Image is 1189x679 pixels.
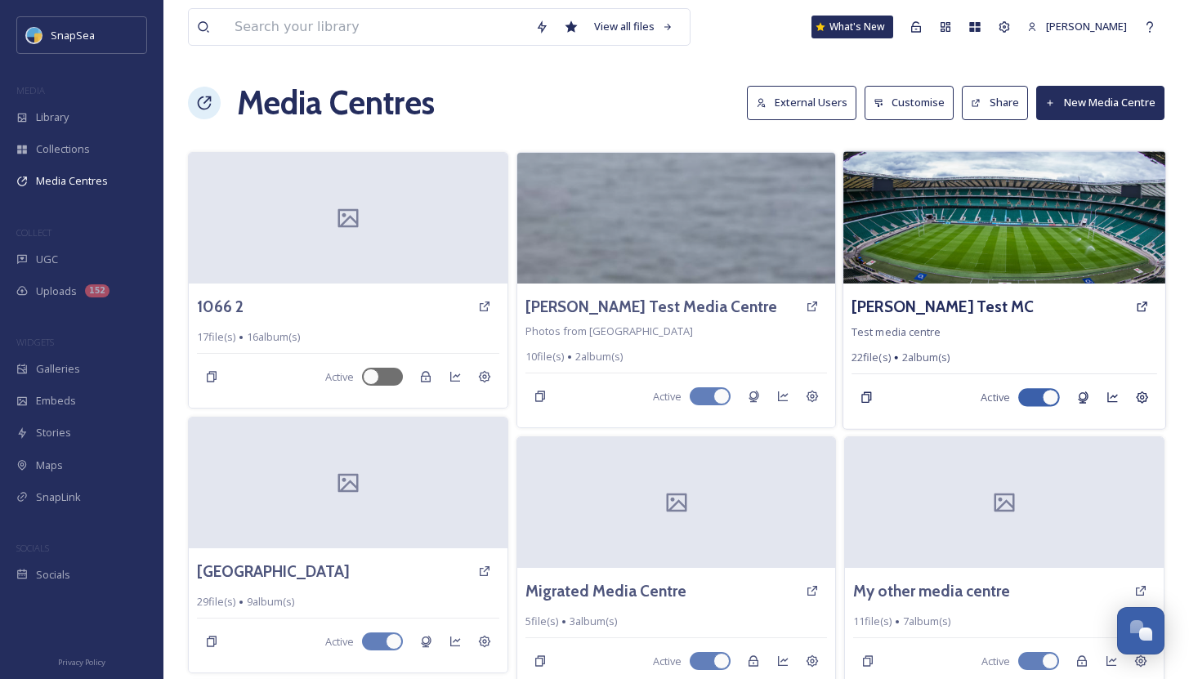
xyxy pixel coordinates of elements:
[325,369,354,385] span: Active
[525,579,686,603] a: Migrated Media Centre
[26,27,42,43] img: snapsea-logo.png
[36,141,90,157] span: Collections
[1117,607,1164,654] button: Open Chat
[517,153,836,284] img: snapsea.io-569685.jpg
[852,295,1034,319] a: [PERSON_NAME] Test MC
[197,329,235,345] span: 17 file(s)
[237,78,435,127] h1: Media Centres
[811,16,893,38] a: What's New
[865,86,954,119] button: Customise
[902,350,950,365] span: 2 album(s)
[36,173,108,189] span: Media Centres
[525,295,777,319] a: [PERSON_NAME] Test Media Centre
[852,324,941,338] span: Test media centre
[653,389,682,404] span: Active
[36,458,63,473] span: Maps
[981,654,1010,669] span: Active
[36,284,77,299] span: Uploads
[981,390,1010,405] span: Active
[197,560,350,583] a: [GEOGRAPHIC_DATA]
[853,579,1010,603] a: My other media centre
[747,86,865,119] a: External Users
[575,349,623,364] span: 2 album(s)
[525,614,558,629] span: 5 file(s)
[226,9,527,45] input: Search your library
[1036,86,1164,119] button: New Media Centre
[16,336,54,348] span: WIDGETS
[36,567,70,583] span: Socials
[525,324,693,338] span: Photos from [GEOGRAPHIC_DATA]
[865,86,963,119] a: Customise
[36,489,81,505] span: SnapLink
[1046,19,1127,34] span: [PERSON_NAME]
[51,28,95,42] span: SnapSea
[16,84,45,96] span: MEDIA
[16,226,51,239] span: COLLECT
[247,594,294,610] span: 9 album(s)
[36,425,71,440] span: Stories
[36,109,69,125] span: Library
[843,151,1165,284] img: harry%40snapsea.io-Twicks.avif
[586,11,682,42] a: View all files
[197,295,244,319] a: 1066 2
[36,252,58,267] span: UGC
[962,86,1028,119] button: Share
[653,654,682,669] span: Active
[570,614,617,629] span: 3 album(s)
[247,329,300,345] span: 16 album(s)
[1019,11,1135,42] a: [PERSON_NAME]
[85,284,110,297] div: 152
[36,361,80,377] span: Galleries
[36,393,76,409] span: Embeds
[525,349,564,364] span: 10 file(s)
[903,614,950,629] span: 7 album(s)
[197,594,235,610] span: 29 file(s)
[16,542,49,554] span: SOCIALS
[58,657,105,668] span: Privacy Policy
[325,634,354,650] span: Active
[747,86,856,119] button: External Users
[58,651,105,671] a: Privacy Policy
[852,350,890,365] span: 22 file(s)
[853,614,892,629] span: 11 file(s)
